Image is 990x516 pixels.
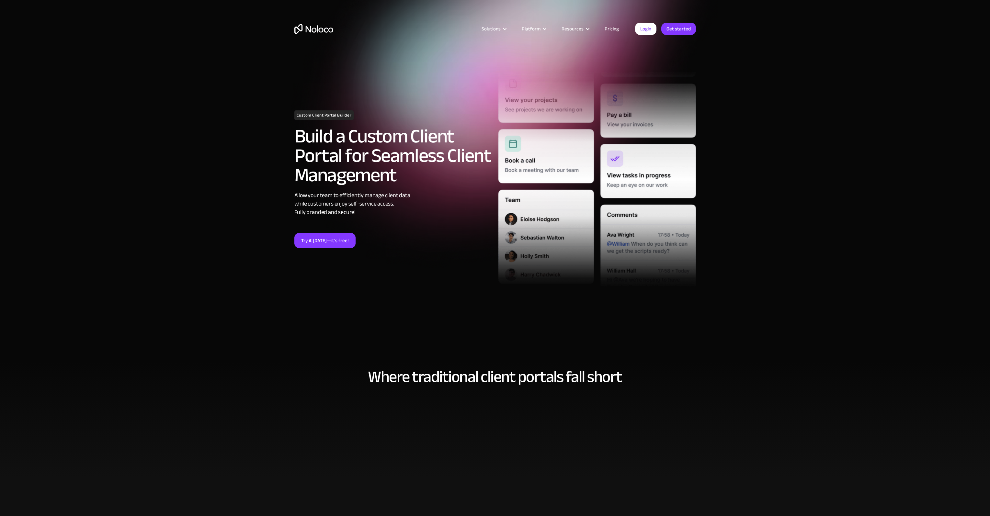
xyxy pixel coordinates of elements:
div: Resources [562,25,584,33]
h2: Where traditional client portals fall short [294,368,696,386]
div: Platform [514,25,553,33]
div: Platform [522,25,541,33]
div: Resources [553,25,597,33]
a: Try it [DATE]—it’s free! [294,233,356,248]
a: Login [635,23,656,35]
a: home [294,24,333,34]
a: Pricing [597,25,627,33]
div: Solutions [482,25,501,33]
div: Solutions [473,25,514,33]
h1: Custom Client Portal Builder [294,110,354,120]
div: Allow your team to efficiently manage client data while customers enjoy self-service access. Full... [294,191,492,217]
h2: Build a Custom Client Portal for Seamless Client Management [294,127,492,185]
a: Get started [661,23,696,35]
